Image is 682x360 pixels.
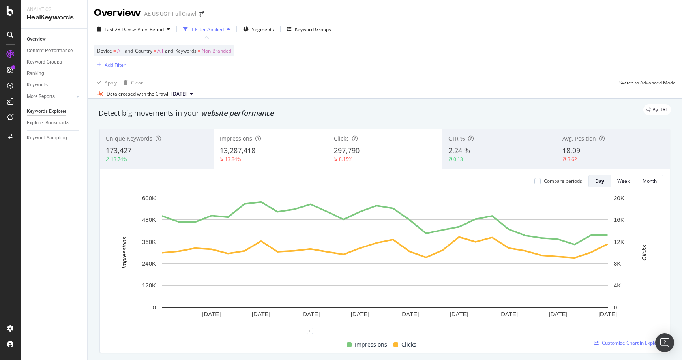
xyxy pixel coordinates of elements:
span: and [165,47,173,54]
div: 13.84% [225,156,241,163]
text: 12K [614,238,624,245]
span: Clicks [401,340,416,349]
a: Ranking [27,69,82,78]
span: Customize Chart in Explorer [602,339,663,346]
text: [DATE] [549,311,567,317]
button: Keyword Groups [284,23,334,36]
div: 1 [307,328,313,334]
text: [DATE] [252,311,270,317]
text: [DATE] [499,311,518,317]
div: 1 Filter Applied [191,26,224,33]
div: Analytics [27,6,81,13]
div: Explorer Bookmarks [27,119,69,127]
a: Customize Chart in Explorer [594,339,663,346]
button: Week [611,175,636,187]
div: 8.15% [339,156,352,163]
div: Open Intercom Messenger [655,333,674,352]
span: Impressions [355,340,387,349]
div: RealKeywords [27,13,81,22]
button: Clear [120,76,143,89]
div: Compare periods [544,178,582,184]
div: Apply [105,79,117,86]
span: = [198,47,200,54]
text: 4K [614,282,621,289]
svg: A chart. [106,194,663,331]
text: [DATE] [202,311,221,317]
div: Switch to Advanced Mode [619,79,676,86]
div: Keyword Groups [27,58,62,66]
div: More Reports [27,92,55,101]
span: Non-Branded [202,45,231,56]
div: Keywords [27,81,48,89]
span: 18.09 [562,146,580,155]
div: Ranking [27,69,44,78]
a: Keyword Groups [27,58,82,66]
div: Data crossed with the Crawl [107,90,168,97]
div: 0.13 [453,156,463,163]
button: 1 Filter Applied [180,23,233,36]
text: 8K [614,260,621,267]
button: Last 28 DaysvsPrev. Period [94,23,173,36]
button: Apply [94,76,117,89]
span: Clicks [334,135,349,142]
div: Day [595,178,604,184]
text: [DATE] [301,311,320,317]
a: More Reports [27,92,74,101]
div: Overview [27,35,46,43]
div: Keywords Explorer [27,107,66,116]
button: Add Filter [94,60,126,69]
text: 16K [614,216,624,223]
div: 3.62 [568,156,577,163]
span: 13,287,418 [220,146,255,155]
span: vs Prev. Period [133,26,164,33]
span: All [157,45,163,56]
a: Keywords [27,81,82,89]
text: 480K [142,216,156,223]
span: Impressions [220,135,252,142]
text: [DATE] [351,311,369,317]
button: Segments [240,23,277,36]
span: Unique Keywords [106,135,152,142]
div: Week [617,178,630,184]
text: 0 [614,304,617,311]
div: arrow-right-arrow-left [199,11,204,17]
span: = [154,47,156,54]
a: Explorer Bookmarks [27,119,82,127]
a: Overview [27,35,82,43]
text: 360K [142,238,156,245]
div: AE US UGP Full Crawl [144,10,196,18]
span: Segments [252,26,274,33]
span: CTR % [448,135,465,142]
a: Keywords Explorer [27,107,82,116]
span: = [113,47,116,54]
text: 0 [153,304,156,311]
text: [DATE] [400,311,419,317]
div: Month [643,178,657,184]
text: 240K [142,260,156,267]
text: 120K [142,282,156,289]
div: Add Filter [105,62,126,68]
button: Day [588,175,611,187]
span: Device [97,47,112,54]
button: [DATE] [168,89,196,99]
span: 2.24 % [448,146,470,155]
a: Keyword Sampling [27,134,82,142]
text: Impressions [121,236,127,268]
div: Keyword Sampling [27,134,67,142]
span: Keywords [175,47,197,54]
button: Switch to Advanced Mode [616,76,676,89]
text: [DATE] [598,311,617,317]
span: All [117,45,123,56]
div: 13.74% [111,156,127,163]
span: Last 28 Days [105,26,133,33]
div: Overview [94,6,141,20]
div: legacy label [643,104,671,115]
span: 2025 Sep. 12th [171,90,187,97]
button: Month [636,175,663,187]
span: 297,790 [334,146,360,155]
text: 20K [614,195,624,201]
text: 600K [142,195,156,201]
span: Country [135,47,152,54]
text: Clicks [641,244,647,260]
